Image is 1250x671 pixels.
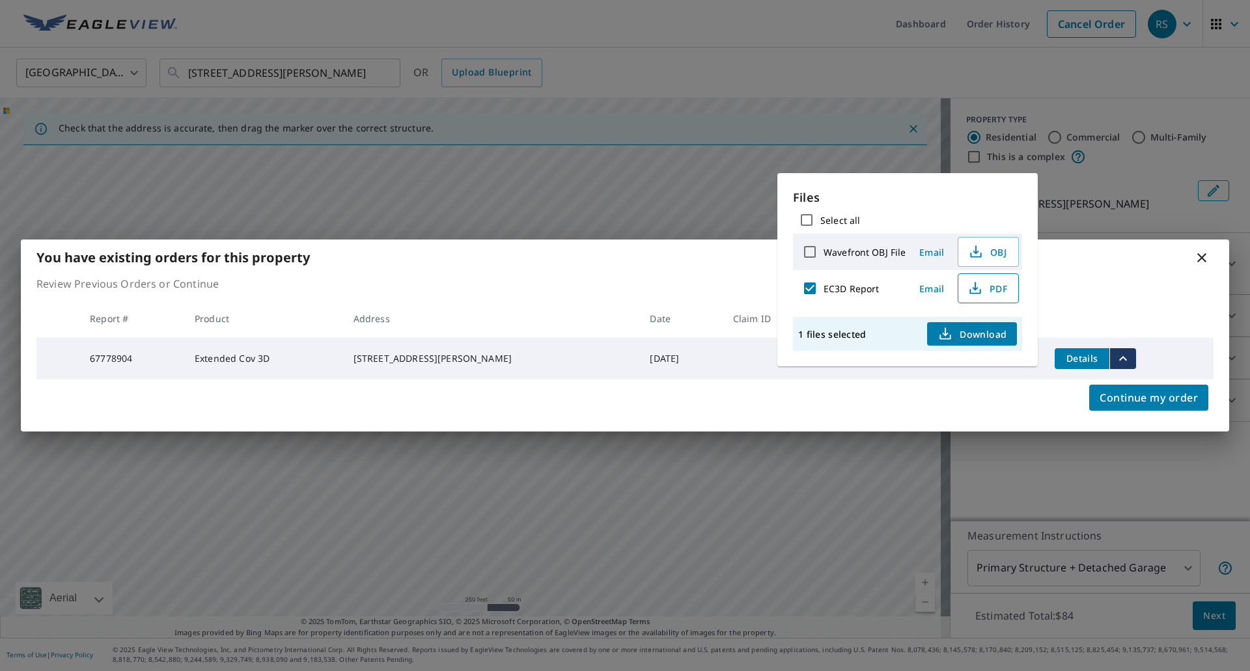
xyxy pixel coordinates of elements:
button: PDF [958,273,1019,303]
label: Select all [820,214,860,226]
p: Review Previous Orders or Continue [36,276,1214,292]
span: Download [937,326,1007,342]
th: Date [639,299,722,338]
button: OBJ [958,237,1019,267]
button: Email [911,279,952,299]
p: 1 files selected [798,328,866,340]
th: Report # [79,299,184,338]
th: Claim ID [723,299,820,338]
span: Continue my order [1100,389,1198,407]
button: Continue my order [1089,385,1208,411]
span: OBJ [966,244,1008,260]
div: [STREET_ADDRESS][PERSON_NAME] [354,352,630,365]
label: Wavefront OBJ File [824,246,906,258]
button: Email [911,242,952,262]
th: Address [343,299,640,338]
b: You have existing orders for this property [36,249,310,266]
td: [DATE] [639,338,722,379]
button: Download [927,322,1017,346]
p: Files [793,189,1022,206]
span: Email [916,246,947,258]
span: PDF [966,281,1008,296]
td: 67778904 [79,338,184,379]
span: Details [1062,352,1102,364]
button: detailsBtn-67778904 [1055,348,1109,369]
button: filesDropdownBtn-67778904 [1109,348,1136,369]
th: Product [184,299,343,338]
span: Email [916,282,947,295]
td: Extended Cov 3D [184,338,343,379]
label: EC3D Report [824,282,879,295]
